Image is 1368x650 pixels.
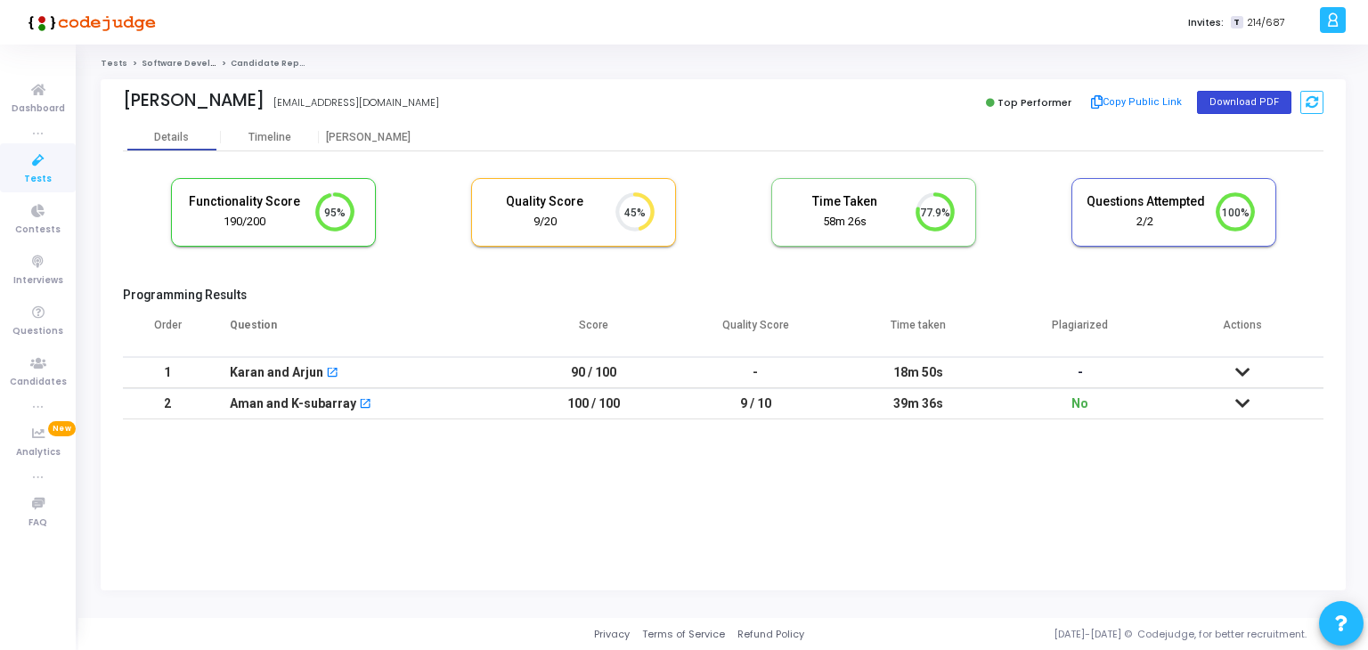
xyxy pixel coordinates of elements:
div: [PERSON_NAME] [319,131,417,144]
div: Aman and K-subarray [230,389,356,418]
h5: Questions Attempted [1086,194,1205,209]
span: - [1078,365,1083,379]
a: Tests [101,58,127,69]
span: Analytics [16,445,61,460]
mat-icon: open_in_new [326,368,338,380]
span: Candidate Report [231,58,313,69]
td: 90 / 100 [512,357,674,388]
button: Download PDF [1197,91,1291,114]
span: Questions [12,324,63,339]
span: Interviews [13,273,63,288]
div: 190/200 [185,214,305,231]
th: Actions [1161,307,1323,357]
div: 58m 26s [786,214,905,231]
span: Dashboard [12,102,65,117]
th: Quality Score [674,307,836,357]
td: 39m 36s [836,388,998,419]
h5: Programming Results [123,288,1323,303]
td: 18m 50s [836,357,998,388]
div: [EMAIL_ADDRESS][DOMAIN_NAME] [273,95,439,110]
div: [PERSON_NAME] [123,90,265,110]
span: T [1231,16,1242,29]
th: Order [123,307,212,357]
div: 2/2 [1086,214,1205,231]
span: No [1071,396,1088,410]
td: 9 / 10 [674,388,836,419]
div: Details [154,131,189,144]
mat-icon: open_in_new [359,399,371,411]
span: Candidates [10,375,67,390]
span: Tests [24,172,52,187]
a: Refund Policy [737,627,804,642]
label: Invites: [1188,15,1224,30]
td: 1 [123,357,212,388]
th: Score [512,307,674,357]
span: 214/687 [1247,15,1285,30]
div: Timeline [248,131,291,144]
span: Contests [15,223,61,238]
td: - [674,357,836,388]
th: Plagiarized [999,307,1161,357]
span: New [48,421,76,436]
div: 9/20 [485,214,605,231]
th: Time taken [836,307,998,357]
td: 2 [123,388,212,419]
h5: Quality Score [485,194,605,209]
h5: Functionality Score [185,194,305,209]
td: 100 / 100 [512,388,674,419]
span: Top Performer [997,95,1071,110]
a: Software Developer [142,58,232,69]
th: Question [212,307,512,357]
h5: Time Taken [786,194,905,209]
div: [DATE]-[DATE] © Codejudge, for better recruitment. [804,627,1346,642]
span: FAQ [28,516,47,531]
a: Terms of Service [642,627,725,642]
img: logo [22,4,156,40]
button: Copy Public Link [1086,89,1188,116]
a: Privacy [594,627,630,642]
div: Karan and Arjun [230,358,323,387]
nav: breadcrumb [101,58,1346,69]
